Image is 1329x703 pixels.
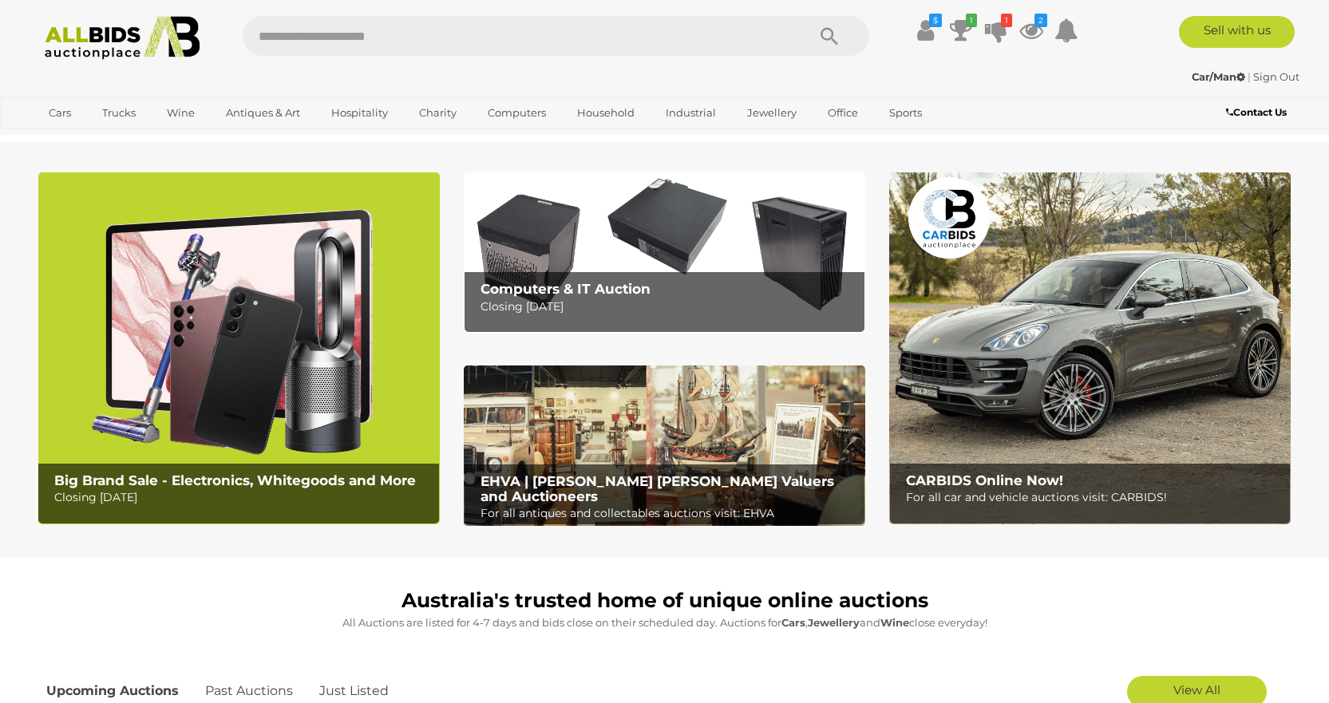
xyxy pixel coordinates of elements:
img: Allbids.com.au [36,16,209,60]
p: For all car and vehicle auctions visit: CARBIDS! [906,488,1282,508]
a: $ [914,16,938,45]
img: EHVA | Evans Hastings Valuers and Auctioneers [464,365,865,527]
img: Computers & IT Auction [464,172,865,333]
a: CARBIDS Online Now! CARBIDS Online Now! For all car and vehicle auctions visit: CARBIDS! [889,172,1291,524]
a: Contact Us [1226,104,1291,121]
i: $ [929,14,942,27]
a: Antiques & Art [216,100,310,126]
a: Charity [409,100,467,126]
i: 2 [1034,14,1047,27]
a: Sports [879,100,932,126]
b: EHVA | [PERSON_NAME] [PERSON_NAME] Valuers and Auctioneers [481,473,834,504]
a: 1 [949,16,973,45]
a: Big Brand Sale - Electronics, Whitegoods and More Big Brand Sale - Electronics, Whitegoods and Mo... [38,172,440,524]
img: Big Brand Sale - Electronics, Whitegoods and More [38,172,440,524]
strong: Cars [781,616,805,629]
b: Computers & IT Auction [481,281,651,297]
b: Big Brand Sale - Electronics, Whitegoods and More [54,472,416,488]
a: 1 [984,16,1008,45]
a: Hospitality [321,100,398,126]
p: Closing [DATE] [481,297,856,317]
a: Trucks [92,100,146,126]
b: CARBIDS Online Now! [906,472,1063,488]
a: 2 [1019,16,1043,45]
i: 1 [1001,14,1012,27]
p: Closing [DATE] [54,488,430,508]
img: CARBIDS Online Now! [889,172,1291,524]
a: Wine [156,100,205,126]
strong: Car/Man [1192,70,1245,83]
p: All Auctions are listed for 4-7 days and bids close on their scheduled day. Auctions for , and cl... [46,614,1284,632]
button: Search [789,16,869,56]
i: 1 [966,14,977,27]
a: [GEOGRAPHIC_DATA] [38,126,172,152]
b: Contact Us [1226,106,1287,118]
a: Car/Man [1192,70,1248,83]
p: For all antiques and collectables auctions visit: EHVA [481,504,856,523]
a: Computers & IT Auction Computers & IT Auction Closing [DATE] [464,172,865,333]
strong: Wine [880,616,909,629]
a: Cars [38,100,81,126]
a: Computers [477,100,556,126]
a: Sell with us [1179,16,1295,48]
strong: Jewellery [808,616,860,629]
a: Sign Out [1253,70,1299,83]
a: Jewellery [737,100,807,126]
a: Industrial [655,100,726,126]
a: EHVA | Evans Hastings Valuers and Auctioneers EHVA | [PERSON_NAME] [PERSON_NAME] Valuers and Auct... [464,365,865,527]
span: View All [1173,682,1220,697]
span: | [1248,70,1251,83]
a: Office [817,100,868,126]
a: Household [567,100,645,126]
h1: Australia's trusted home of unique online auctions [46,590,1284,612]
